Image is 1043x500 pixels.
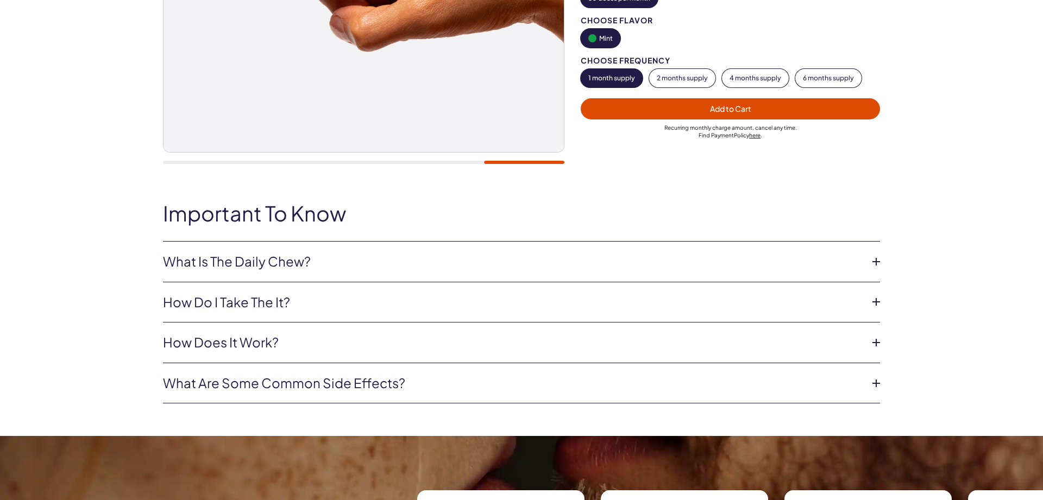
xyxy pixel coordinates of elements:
a: here [749,132,761,138]
button: 4 months supply [722,69,789,87]
h2: Important To Know [163,202,880,225]
a: What are some common side effects? [163,374,863,393]
a: What Is The Daily Chew? [163,252,863,271]
div: Recurring monthly charge amount , cancel any time. Policy . [581,124,880,139]
a: How Does it Work? [163,333,863,352]
div: Choose Flavor [581,16,880,24]
button: Mint [581,29,620,48]
span: Find Payment [699,132,734,138]
div: Choose Frequency [581,56,880,65]
button: 2 months supply [649,69,715,87]
button: Add to Cart [581,98,880,119]
a: How do i take the it? [163,293,863,312]
button: 1 month supply [581,69,643,87]
span: Add to Cart [710,104,751,113]
button: 6 months supply [795,69,862,87]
